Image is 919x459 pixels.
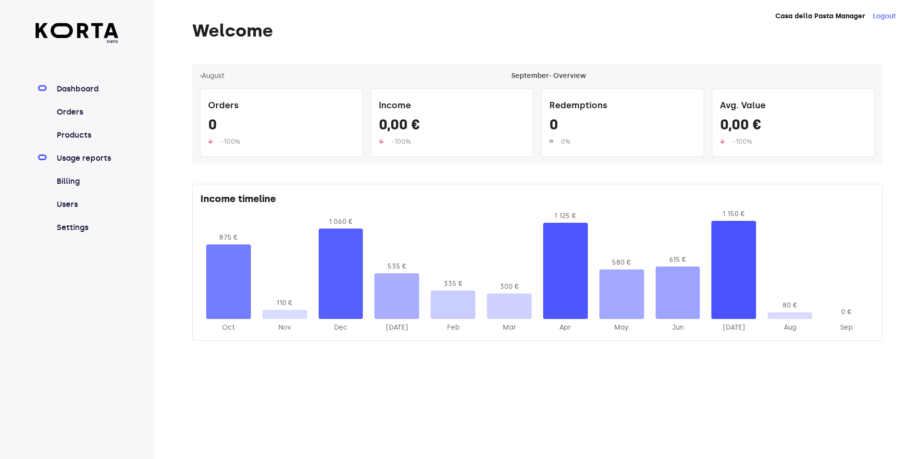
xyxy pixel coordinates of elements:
[873,12,896,21] button: Logout
[208,116,355,137] div: 0
[319,217,363,227] div: 1 060 €
[200,192,874,209] div: Income timeline
[55,129,119,141] a: Products
[391,138,411,146] span: -100%
[599,323,644,332] div: 2025-May
[55,106,119,118] a: Orders
[768,323,812,332] div: 2025-Aug
[55,222,119,233] a: Settings
[599,258,644,268] div: 580 €
[720,139,725,144] img: up
[543,323,588,332] div: 2025-Apr
[549,139,553,144] img: up
[561,138,571,146] span: 0%
[720,116,867,137] div: 0,00 €
[206,323,251,332] div: 2024-Oct
[487,323,532,332] div: 2025-Mar
[431,279,475,289] div: 335 €
[374,323,419,332] div: 2025-Jan
[379,116,525,137] div: 0,00 €
[431,323,475,332] div: 2025-Feb
[221,138,240,146] span: -100%
[55,83,119,95] a: Dashboard
[192,21,882,40] h1: Welcome
[487,282,532,292] div: 300 €
[711,209,756,219] div: 1 150 €
[36,38,119,45] span: beta
[549,97,696,116] div: Redemptions
[200,71,224,81] button: ‹August
[36,23,119,45] a: beta
[36,23,119,38] img: Korta
[206,233,251,242] div: 875 €
[55,153,119,164] a: Usage reports
[711,323,756,332] div: 2025-Jul
[319,323,363,332] div: 2024-Dec
[768,301,812,310] div: 80 €
[511,71,586,81] div: September - Overview
[824,307,869,317] div: 0 €
[733,138,752,146] span: -100%
[262,323,307,332] div: 2024-Nov
[656,255,700,265] div: 615 €
[549,116,696,137] div: 0
[374,262,419,271] div: 535 €
[824,323,869,332] div: 2025-Sep
[208,139,213,144] img: up
[55,199,119,210] a: Users
[379,97,525,116] div: Income
[379,139,384,144] img: up
[208,97,355,116] div: Orders
[543,211,588,221] div: 1 125 €
[55,176,119,187] a: Billing
[720,97,867,116] div: Avg. Value
[262,298,307,308] div: 110 €
[775,12,865,20] strong: Casa della Pasta Manager
[656,323,700,332] div: 2025-Jun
